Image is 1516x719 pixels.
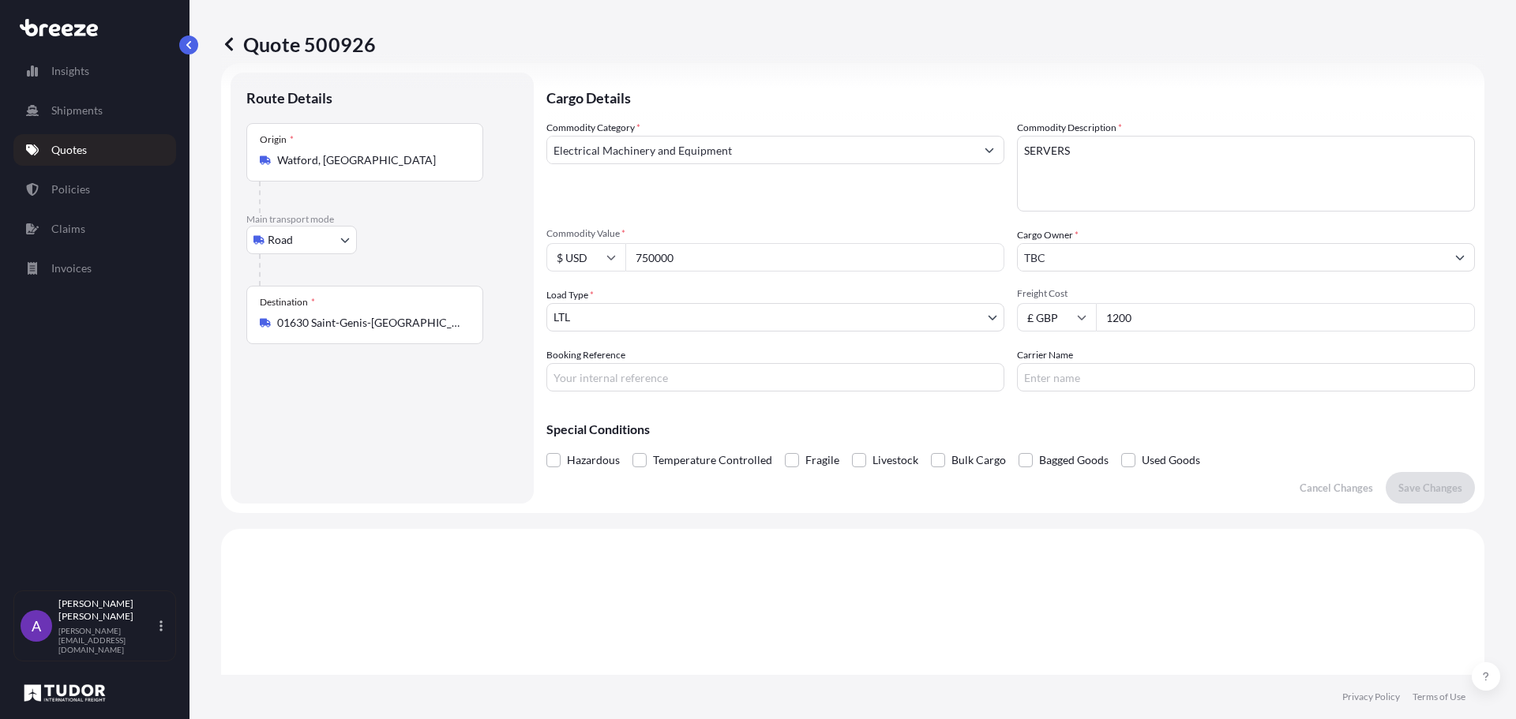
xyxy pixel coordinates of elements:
input: Origin [277,152,463,168]
p: Invoices [51,260,92,276]
label: Carrier Name [1017,347,1073,363]
p: Cargo Details [546,73,1475,120]
span: Load Type [546,287,594,303]
button: Show suggestions [975,136,1004,164]
div: Origin [260,133,294,146]
a: Privacy Policy [1342,691,1400,703]
span: Road [268,232,293,248]
input: Type amount [625,243,1004,271]
input: Enter name [1017,363,1475,391]
a: Insights [13,55,176,87]
label: Commodity Category [546,120,640,136]
div: Destination [260,296,315,309]
a: Quotes [13,134,176,166]
button: Cancel Changes [1287,472,1386,504]
p: Save Changes [1398,480,1462,496]
button: Select transport [246,226,357,254]
button: Show suggestions [1446,243,1474,271]
label: Booking Reference [546,347,625,363]
p: Main transport mode [246,213,518,226]
input: Select a commodity type [547,136,975,164]
input: Your internal reference [546,363,1004,391]
p: Policies [51,182,90,197]
p: Quote 500926 [221,32,376,57]
p: Special Conditions [546,423,1475,436]
span: Hazardous [567,448,620,472]
span: Bulk Cargo [951,448,1006,472]
a: Policies [13,174,176,205]
a: Claims [13,213,176,245]
span: Used Goods [1142,448,1200,472]
label: Cargo Owner [1017,227,1079,243]
p: [PERSON_NAME][EMAIL_ADDRESS][DOMAIN_NAME] [58,626,156,654]
a: Terms of Use [1413,691,1465,703]
span: A [32,618,41,634]
p: Cancel Changes [1300,480,1373,496]
p: Shipments [51,103,103,118]
textarea: SERVERS [1017,136,1475,212]
p: Quotes [51,142,87,158]
input: Enter amount [1096,303,1475,331]
input: Full name [1018,243,1446,271]
span: Freight Cost [1017,287,1475,300]
button: LTL [546,303,1004,331]
p: Claims [51,221,85,237]
img: organization-logo [20,680,110,706]
span: Temperature Controlled [653,448,772,472]
span: Commodity Value [546,227,1004,240]
span: LTL [553,309,570,325]
a: Invoices [13,253,176,284]
p: Insights [51,63,89,79]
p: [PERSON_NAME] [PERSON_NAME] [58,597,156,623]
p: Route Details [246,88,332,107]
a: Shipments [13,95,176,126]
input: Destination [277,315,463,331]
span: Fragile [805,448,839,472]
span: Livestock [872,448,918,472]
button: Save Changes [1386,472,1475,504]
label: Commodity Description [1017,120,1122,136]
span: Bagged Goods [1039,448,1109,472]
